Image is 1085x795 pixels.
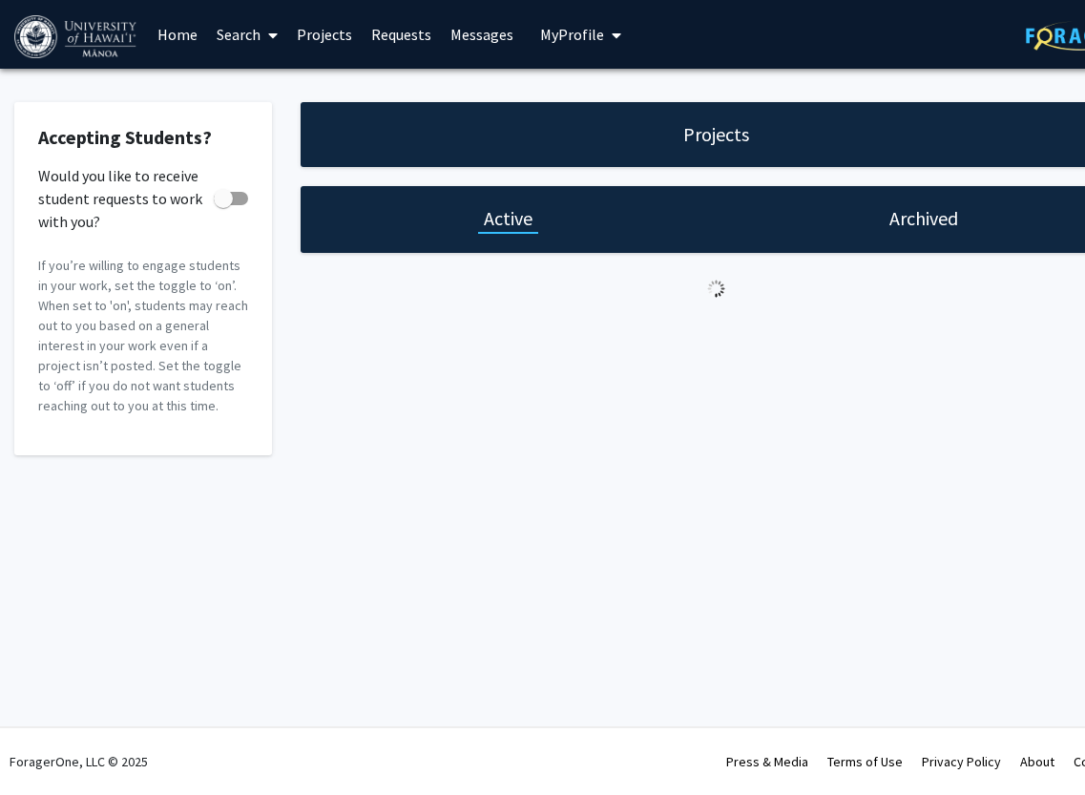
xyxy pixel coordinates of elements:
[10,728,148,795] div: ForagerOne, LLC © 2025
[922,753,1001,770] a: Privacy Policy
[14,15,140,58] img: University of Hawaiʻi at Mānoa Logo
[683,121,749,148] h1: Projects
[540,25,604,44] span: My Profile
[38,164,206,233] span: Would you like to receive student requests to work with you?
[207,1,287,68] a: Search
[889,205,958,232] h1: Archived
[14,709,81,781] iframe: Chat
[362,1,441,68] a: Requests
[441,1,523,68] a: Messages
[827,753,903,770] a: Terms of Use
[726,753,808,770] a: Press & Media
[484,205,532,232] h1: Active
[38,126,248,149] h2: Accepting Students?
[699,272,733,305] img: Loading
[1020,753,1054,770] a: About
[148,1,207,68] a: Home
[38,256,248,416] p: If you’re willing to engage students in your work, set the toggle to ‘on’. When set to 'on', stud...
[287,1,362,68] a: Projects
